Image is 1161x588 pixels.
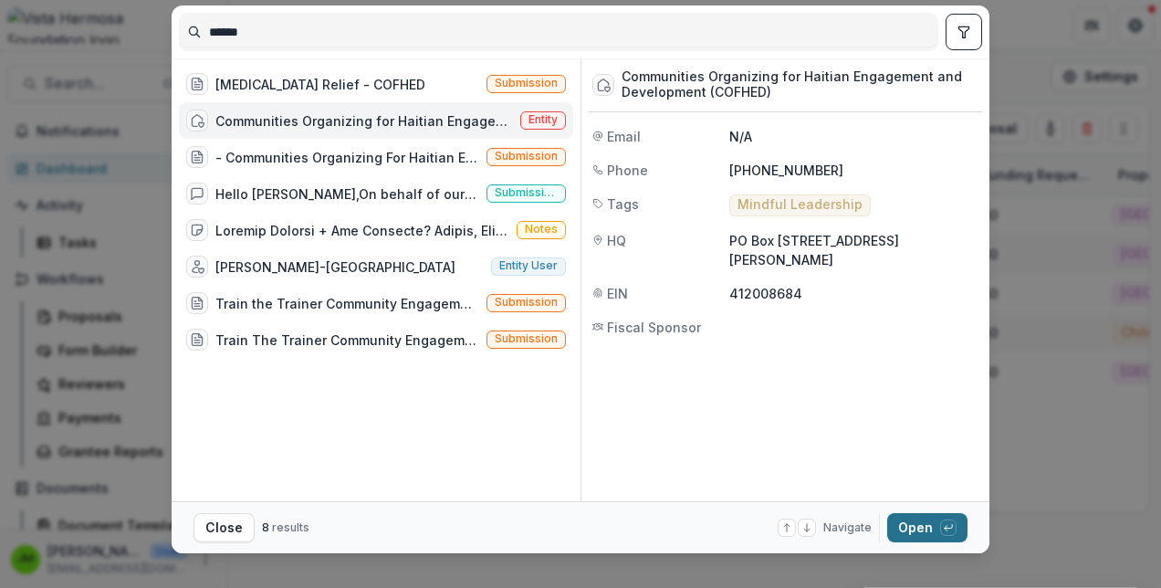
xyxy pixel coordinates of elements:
span: Submission [495,296,558,309]
span: Submission [495,77,558,89]
span: Submission [495,150,558,163]
div: [MEDICAL_DATA] Relief - COFHED [215,75,425,94]
span: Submission [495,332,558,345]
div: Communities Organizing for Haitian Engagement and Development (COFHED) [215,111,513,131]
p: PO Box [STREET_ADDRESS][PERSON_NAME] [729,231,978,269]
p: N/A [729,127,978,146]
button: Open [887,513,967,542]
p: 412008684 [729,284,978,303]
span: Mindful Leadership [737,197,863,213]
span: Navigate [823,520,872,536]
div: Communities Organizing for Haitian Engagement and Development (COFHED) [622,69,978,100]
span: Tags [607,194,639,214]
p: [PHONE_NUMBER] [729,161,978,180]
div: Loremip Dolorsi + Ame Consecte? Adipis, Elits, Doeiusmod. Temporin utlabore etd mag, 81, aliquae ... [215,221,509,240]
button: toggle filters [946,14,982,50]
span: 8 [262,520,269,534]
span: Entity [528,113,558,126]
span: Fiscal Sponsor [607,318,701,337]
span: HQ [607,231,626,250]
div: Train the Trainer Community Engagement Program - Communities Organizing for Haitian Engagement an... [215,294,479,313]
button: Close [193,513,255,542]
span: results [272,520,309,534]
span: Email [607,127,641,146]
span: Submission comment [495,186,558,199]
span: Entity user [499,259,558,272]
div: - Communities Organizing For Haitian Engagement and Development (COFHED) [215,148,479,167]
div: Train The Trainer Community Engagement Catalysts [DATE]-[DATE] - Communities Organizing for [DEMO... [215,331,479,350]
div: [PERSON_NAME]-[GEOGRAPHIC_DATA] [215,257,455,277]
span: EIN [607,284,628,303]
span: Phone [607,161,648,180]
span: Notes [525,223,558,236]
div: Hello [PERSON_NAME],On behalf of our entire team at COFHED want to sincerely thank you and [PERSO... [215,184,479,204]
